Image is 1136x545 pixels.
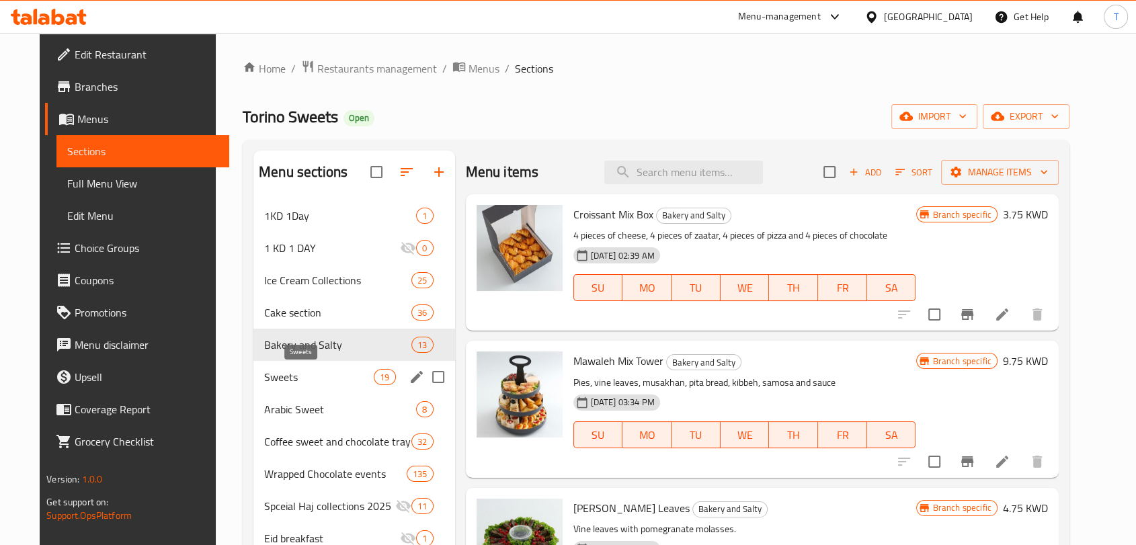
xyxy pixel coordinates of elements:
div: 1 KD 1 DAY0 [253,232,454,264]
span: Version: [46,470,79,488]
div: items [411,337,433,353]
a: Menu disclaimer [45,329,229,361]
span: Grocery Checklist [75,433,218,450]
span: Bakery and Salty [657,208,731,223]
span: 25 [412,274,432,287]
span: [DATE] 03:34 PM [585,396,660,409]
span: export [993,108,1059,125]
h2: Menu sections [259,162,348,182]
span: TH [774,278,813,298]
span: MO [628,425,666,445]
span: WE [726,425,764,445]
li: / [505,60,510,77]
span: Sort sections [391,156,423,188]
span: SU [579,425,618,445]
span: 1.0.0 [82,470,103,488]
span: Choice Groups [75,240,218,256]
span: import [902,108,967,125]
span: 19 [374,371,395,384]
a: Support.OpsPlatform [46,507,132,524]
button: import [891,104,977,129]
div: items [416,401,433,417]
div: [GEOGRAPHIC_DATA] [884,9,973,24]
a: Choice Groups [45,232,229,264]
span: Add [847,165,883,180]
span: 32 [412,435,432,448]
img: Mawaleh Mix Tower [477,351,563,437]
span: Menus [469,60,499,77]
a: Coupons [45,264,229,296]
p: Vine leaves with pomegranate molasses. [573,521,916,538]
span: Wrapped Chocolate events [264,466,407,482]
div: Spceial Haj collections 202511 [253,490,454,522]
a: Branches [45,71,229,103]
span: Branch specific [928,501,997,514]
button: Branch-specific-item [951,446,983,478]
span: Full Menu View [67,175,218,192]
span: Bakery and Salty [693,501,767,517]
p: Pies, vine leaves, musakhan, pita bread, kibbeh, samosa and sauce [573,374,916,391]
div: items [374,369,395,385]
span: [DATE] 02:39 AM [585,249,660,262]
span: Select all sections [362,158,391,186]
button: delete [1021,446,1053,478]
h6: 3.75 KWD [1003,205,1048,224]
span: FR [823,278,862,298]
span: 11 [412,500,432,513]
input: search [604,161,763,184]
svg: Inactive section [395,498,411,514]
button: Branch-specific-item [951,298,983,331]
div: Bakery and Salty [666,354,741,370]
div: Menu-management [738,9,821,25]
button: MO [622,421,672,448]
div: Ice Cream Collections25 [253,264,454,296]
span: Bakery and Salty [667,355,741,370]
span: SA [873,278,911,298]
button: WE [721,274,770,301]
span: 1 [417,532,432,545]
span: 8 [417,403,432,416]
div: Coffee sweet and chocolate trays32 [253,425,454,458]
span: Croissant Mix Box [573,204,653,224]
span: Sort [895,165,932,180]
span: TU [677,278,715,298]
span: 36 [412,306,432,319]
a: Menus [45,103,229,135]
span: Branch specific [928,355,997,368]
h6: 4.75 KWD [1003,499,1048,517]
button: MO [622,274,672,301]
button: SU [573,421,623,448]
a: Restaurants management [301,60,437,77]
span: Restaurants management [317,60,437,77]
button: SA [867,274,916,301]
a: Promotions [45,296,229,329]
a: Menus [452,60,499,77]
span: FR [823,425,862,445]
div: Arabic Sweet8 [253,393,454,425]
button: delete [1021,298,1053,331]
span: Sweets [264,369,374,385]
button: FR [818,274,867,301]
span: SU [579,278,618,298]
span: Select section [815,158,844,186]
span: Bakery and Salty [264,337,411,353]
div: 1 KD 1 DAY [264,240,400,256]
span: TH [774,425,813,445]
button: Sort [892,162,936,183]
span: Edit Menu [67,208,218,224]
a: Edit menu item [994,454,1010,470]
button: Add section [423,156,455,188]
h2: Menu items [466,162,539,182]
a: Edit menu item [994,306,1010,323]
button: SA [867,421,916,448]
span: Coffee sweet and chocolate trays [264,433,411,450]
a: Upsell [45,361,229,393]
button: FR [818,421,867,448]
img: Croissant Mix Box [477,205,563,291]
button: TU [672,274,721,301]
span: T [1113,9,1118,24]
span: Cake section [264,304,411,321]
button: export [983,104,1069,129]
